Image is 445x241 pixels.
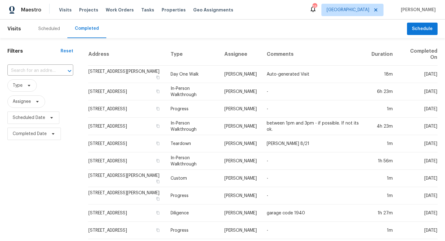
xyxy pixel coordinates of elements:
td: [DATE] [398,204,438,222]
span: Tasks [141,8,154,12]
td: - [262,170,367,187]
td: - [262,83,367,100]
td: [DATE] [398,152,438,170]
td: [STREET_ADDRESS][PERSON_NAME] [88,66,165,83]
td: [DATE] [398,187,438,204]
button: Copy Address [155,179,161,184]
td: [DATE] [398,66,438,83]
td: [DATE] [398,118,438,135]
span: Assignee [13,99,31,105]
button: Copy Address [155,210,161,216]
td: 1h 27m [367,204,398,222]
td: [PERSON_NAME] [219,187,262,204]
td: [STREET_ADDRESS] [88,83,165,100]
td: [PERSON_NAME] [219,204,262,222]
span: Work Orders [106,7,134,13]
td: 1h 56m [367,152,398,170]
th: Assignee [219,43,262,66]
td: [STREET_ADDRESS][PERSON_NAME] [88,187,165,204]
td: 1m [367,222,398,239]
td: 1m [367,100,398,118]
td: [STREET_ADDRESS] [88,204,165,222]
span: Projects [79,7,98,13]
td: Diligence [166,204,219,222]
th: Completed On [398,43,438,66]
span: Schedule [412,25,433,33]
span: [GEOGRAPHIC_DATA] [327,7,369,13]
th: Type [166,43,219,66]
td: 1m [367,187,398,204]
td: - [262,100,367,118]
div: 25 [312,4,317,10]
span: Maestro [21,7,41,13]
td: [STREET_ADDRESS] [88,118,165,135]
td: [PERSON_NAME] [219,222,262,239]
td: [DATE] [398,100,438,118]
td: Progress [166,222,219,239]
td: 1m [367,135,398,152]
input: Search for an address... [7,66,56,76]
td: [PERSON_NAME] [219,135,262,152]
button: Copy Address [155,75,161,80]
td: [STREET_ADDRESS][PERSON_NAME] [88,170,165,187]
span: Visits [7,22,21,36]
td: between 1pm and 3pm - if possible. If not its ok. [262,118,367,135]
td: 4h 23m [367,118,398,135]
button: Copy Address [155,196,161,202]
span: Type [13,82,23,89]
td: Day One Walk [166,66,219,83]
span: [PERSON_NAME] [398,7,436,13]
td: - [262,222,367,239]
td: 1m [367,170,398,187]
td: [PERSON_NAME] [219,83,262,100]
span: Geo Assignments [193,7,233,13]
td: [DATE] [398,83,438,100]
div: Scheduled [38,26,60,32]
td: Teardown [166,135,219,152]
div: Reset [61,48,73,54]
th: Duration [367,43,398,66]
td: In-Person Walkthrough [166,118,219,135]
button: Schedule [407,23,438,35]
td: In-Person Walkthrough [166,152,219,170]
td: [PERSON_NAME] [219,100,262,118]
span: Completed Date [13,131,47,137]
div: Completed [75,25,99,32]
span: Scheduled Date [13,115,45,121]
button: Copy Address [155,123,161,129]
button: Open [65,67,74,75]
button: Copy Address [155,106,161,112]
td: [PERSON_NAME] [219,152,262,170]
span: Properties [162,7,186,13]
td: [STREET_ADDRESS] [88,222,165,239]
span: Visits [59,7,72,13]
td: Custom [166,170,219,187]
td: [STREET_ADDRESS] [88,135,165,152]
button: Copy Address [155,227,161,233]
td: [PERSON_NAME] [219,66,262,83]
button: Copy Address [155,141,161,146]
td: In-Person Walkthrough [166,83,219,100]
td: 6h 23m [367,83,398,100]
td: [STREET_ADDRESS] [88,100,165,118]
td: [PERSON_NAME] 8/21 [262,135,367,152]
td: [PERSON_NAME] [219,118,262,135]
button: Copy Address [155,158,161,164]
td: 18m [367,66,398,83]
td: - [262,187,367,204]
h1: Filters [7,48,61,54]
th: Address [88,43,165,66]
td: [DATE] [398,222,438,239]
button: Copy Address [155,89,161,94]
td: Progress [166,187,219,204]
td: - [262,152,367,170]
td: [DATE] [398,170,438,187]
td: Auto-generated Visit [262,66,367,83]
th: Comments [262,43,367,66]
td: [DATE] [398,135,438,152]
td: [STREET_ADDRESS] [88,152,165,170]
td: garage code 1940 [262,204,367,222]
td: Progress [166,100,219,118]
td: [PERSON_NAME] [219,170,262,187]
